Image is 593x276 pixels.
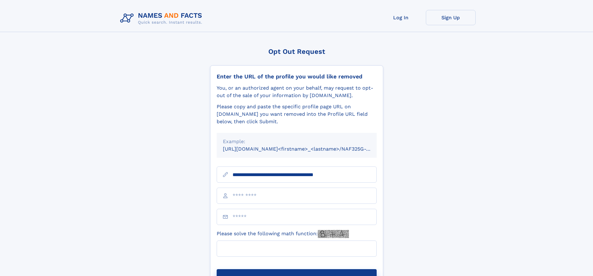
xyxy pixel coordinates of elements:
label: Please solve the following math function: [217,230,349,238]
img: Logo Names and Facts [118,10,207,27]
a: Sign Up [426,10,476,25]
div: Example: [223,138,370,145]
div: Enter the URL of the profile you would like removed [217,73,377,80]
div: Opt Out Request [210,48,383,55]
div: Please copy and paste the specific profile page URL on [DOMAIN_NAME] you want removed into the Pr... [217,103,377,125]
div: You, or an authorized agent on your behalf, may request to opt-out of the sale of your informatio... [217,84,377,99]
a: Log In [376,10,426,25]
small: [URL][DOMAIN_NAME]<firstname>_<lastname>/NAF325G-xxxxxxxx [223,146,388,152]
